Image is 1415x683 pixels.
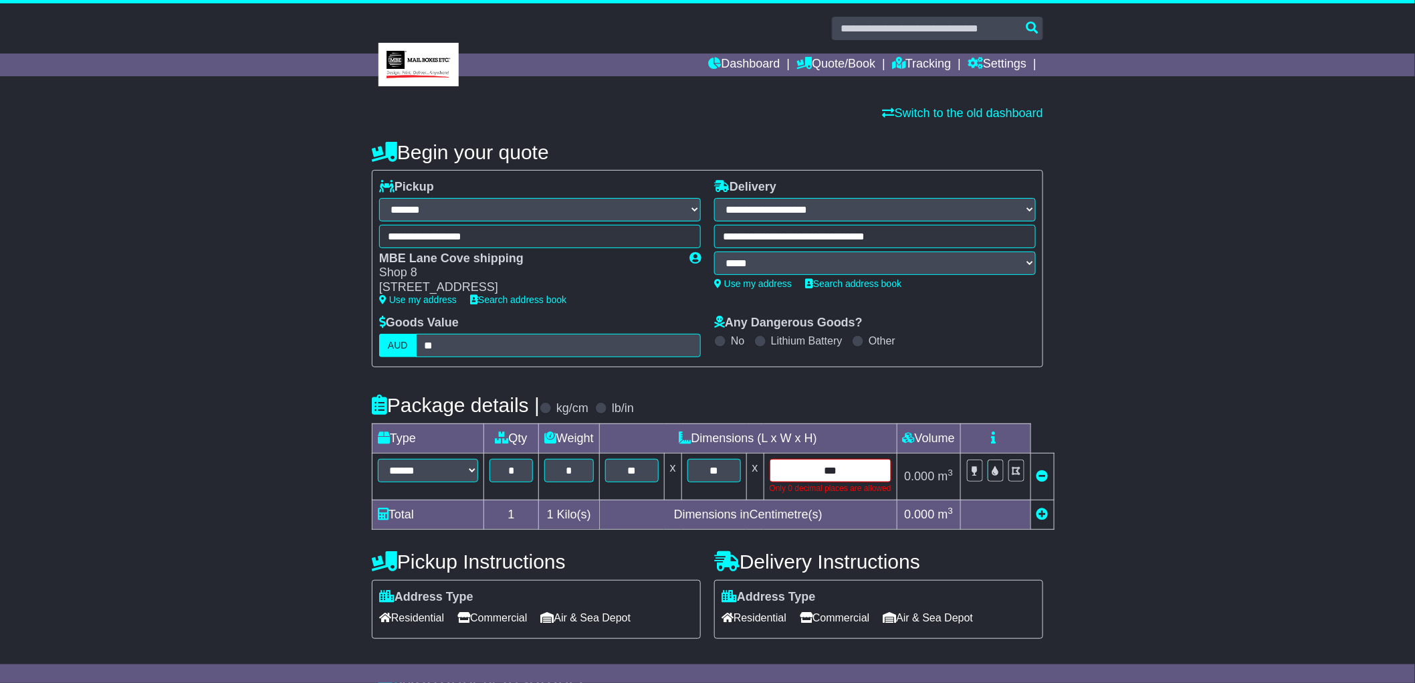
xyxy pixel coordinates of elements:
[664,453,681,500] td: x
[948,506,954,516] sup: 3
[722,607,786,628] span: Residential
[796,54,875,76] a: Quote/Book
[539,423,600,453] td: Weight
[746,453,764,500] td: x
[771,334,843,347] label: Lithium Battery
[1037,508,1049,521] a: Add new item
[892,54,951,76] a: Tracking
[372,423,484,453] td: Type
[547,508,554,521] span: 1
[372,394,540,416] h4: Package details |
[484,500,539,529] td: 1
[714,180,776,195] label: Delivery
[379,252,676,266] div: MBE Lane Cove shipping
[948,468,954,478] sup: 3
[709,54,780,76] a: Dashboard
[541,607,631,628] span: Air & Sea Depot
[938,508,954,521] span: m
[470,294,566,305] a: Search address book
[484,423,539,453] td: Qty
[379,266,676,280] div: Shop 8
[457,607,527,628] span: Commercial
[556,401,588,416] label: kg/cm
[379,607,444,628] span: Residential
[714,551,1043,573] h4: Delivery Instructions
[599,500,897,529] td: Dimensions in Centimetre(s)
[714,278,792,289] a: Use my address
[883,607,974,628] span: Air & Sea Depot
[897,423,960,453] td: Volume
[905,508,935,521] span: 0.000
[800,607,869,628] span: Commercial
[379,280,676,295] div: [STREET_ADDRESS]
[968,54,1026,76] a: Settings
[905,470,935,483] span: 0.000
[731,334,744,347] label: No
[372,500,484,529] td: Total
[379,590,473,605] label: Address Type
[539,500,600,529] td: Kilo(s)
[714,316,863,330] label: Any Dangerous Goods?
[770,482,891,494] div: Only 0 decimal places are allowed
[1037,470,1049,483] a: Remove this item
[379,334,417,357] label: AUD
[883,106,1043,120] a: Switch to the old dashboard
[372,141,1043,163] h4: Begin your quote
[379,294,457,305] a: Use my address
[938,470,954,483] span: m
[372,551,701,573] h4: Pickup Instructions
[805,278,901,289] a: Search address book
[379,180,434,195] label: Pickup
[378,43,459,86] img: MBE Lane Cove
[379,316,459,330] label: Goods Value
[722,590,816,605] label: Address Type
[612,401,634,416] label: lb/in
[599,423,897,453] td: Dimensions (L x W x H)
[869,334,895,347] label: Other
